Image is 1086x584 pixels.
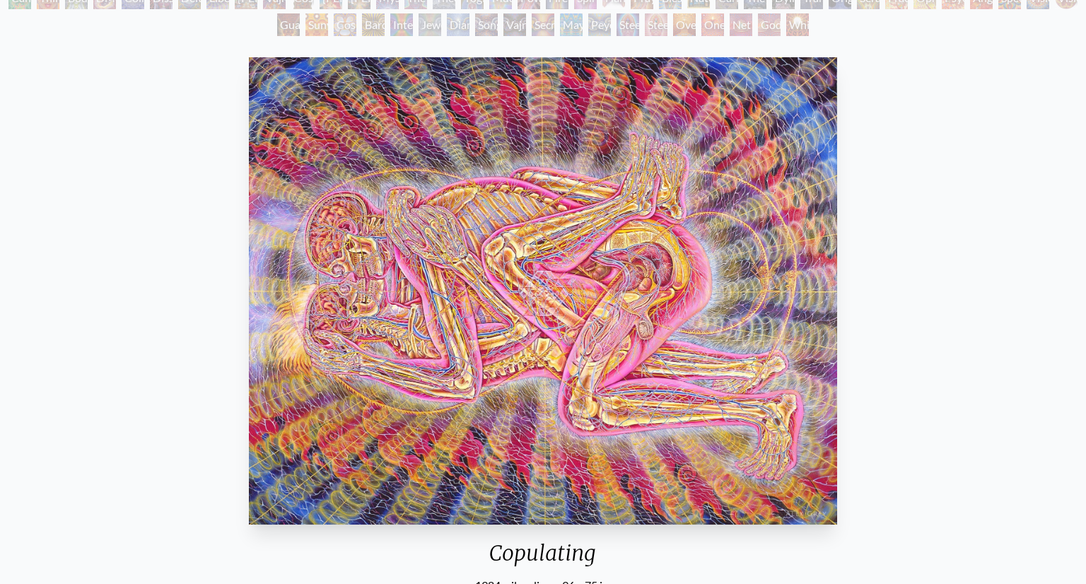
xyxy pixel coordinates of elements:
div: Godself [758,13,781,36]
div: Steeplehead 2 [645,13,667,36]
div: Vajra Being [503,13,526,36]
div: Bardo Being [362,13,385,36]
div: Secret Writing Being [532,13,554,36]
div: Net of Being [730,13,752,36]
div: White Light [786,13,809,36]
div: Diamond Being [447,13,469,36]
div: Interbeing [390,13,413,36]
div: Song of Vajra Being [475,13,498,36]
div: Mayan Being [560,13,583,36]
div: Peyote Being [588,13,611,36]
div: Jewel Being [419,13,441,36]
div: One [701,13,724,36]
div: Copulating [243,540,843,577]
div: Cosmic Elf [334,13,356,36]
div: Oversoul [673,13,696,36]
div: Sunyata [305,13,328,36]
div: Guardian of Infinite Vision [277,13,300,36]
div: Steeplehead 1 [617,13,639,36]
img: Copulating-1984-Alex-Grey-watermarked.jpg [249,57,837,525]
